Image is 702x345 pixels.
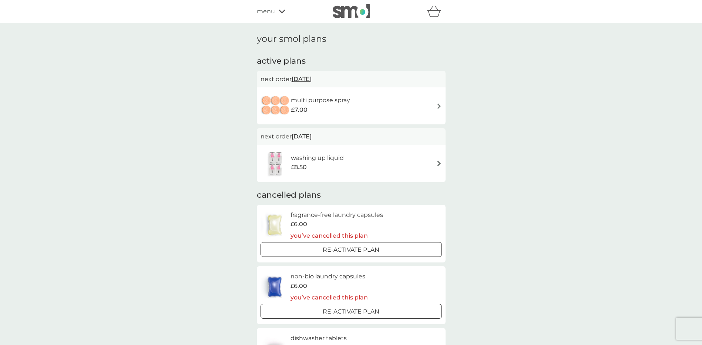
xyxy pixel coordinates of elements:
h2: active plans [257,56,446,67]
h1: your smol plans [257,34,446,44]
img: multi purpose spray [261,93,291,119]
span: £8.50 [291,163,307,172]
img: arrow right [436,161,442,166]
h6: non-bio laundry capsules [290,272,368,281]
span: £6.00 [290,281,307,291]
p: Re-activate Plan [323,245,379,255]
div: basket [427,4,446,19]
span: £6.00 [290,220,307,229]
span: [DATE] [292,72,312,86]
h6: fragrance-free laundry capsules [290,210,383,220]
p: next order [261,132,442,141]
p: Re-activate Plan [323,307,379,316]
img: non-bio laundry capsules [261,274,289,300]
img: arrow right [436,103,442,109]
button: Re-activate Plan [261,242,442,257]
span: menu [257,7,275,16]
button: Re-activate Plan [261,304,442,319]
span: [DATE] [292,129,312,144]
h2: cancelled plans [257,190,446,201]
h6: washing up liquid [291,153,344,163]
p: you’ve cancelled this plan [290,293,368,302]
img: fragrance-free laundry capsules [261,212,289,238]
h6: dishwasher tablets [290,334,368,343]
span: £7.00 [291,105,308,115]
p: next order [261,74,442,84]
img: smol [333,4,370,18]
p: you’ve cancelled this plan [290,231,383,241]
h6: multi purpose spray [291,96,350,105]
img: washing up liquid [261,151,291,177]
